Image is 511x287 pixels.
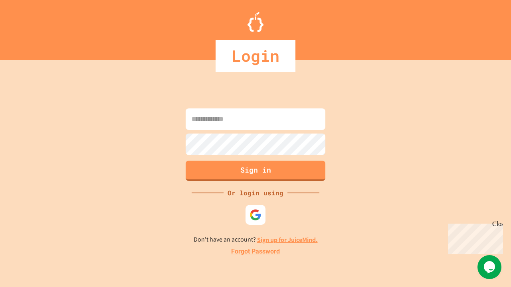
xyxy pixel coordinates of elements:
div: Login [216,40,295,72]
img: Logo.svg [248,12,263,32]
iframe: chat widget [445,220,503,254]
a: Sign up for JuiceMind. [257,236,318,244]
a: Forgot Password [231,247,280,256]
p: Don't have an account? [194,235,318,245]
button: Sign in [186,161,325,181]
img: google-icon.svg [250,209,261,221]
iframe: chat widget [477,255,503,279]
div: Chat with us now!Close [3,3,55,51]
div: Or login using [224,188,287,198]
